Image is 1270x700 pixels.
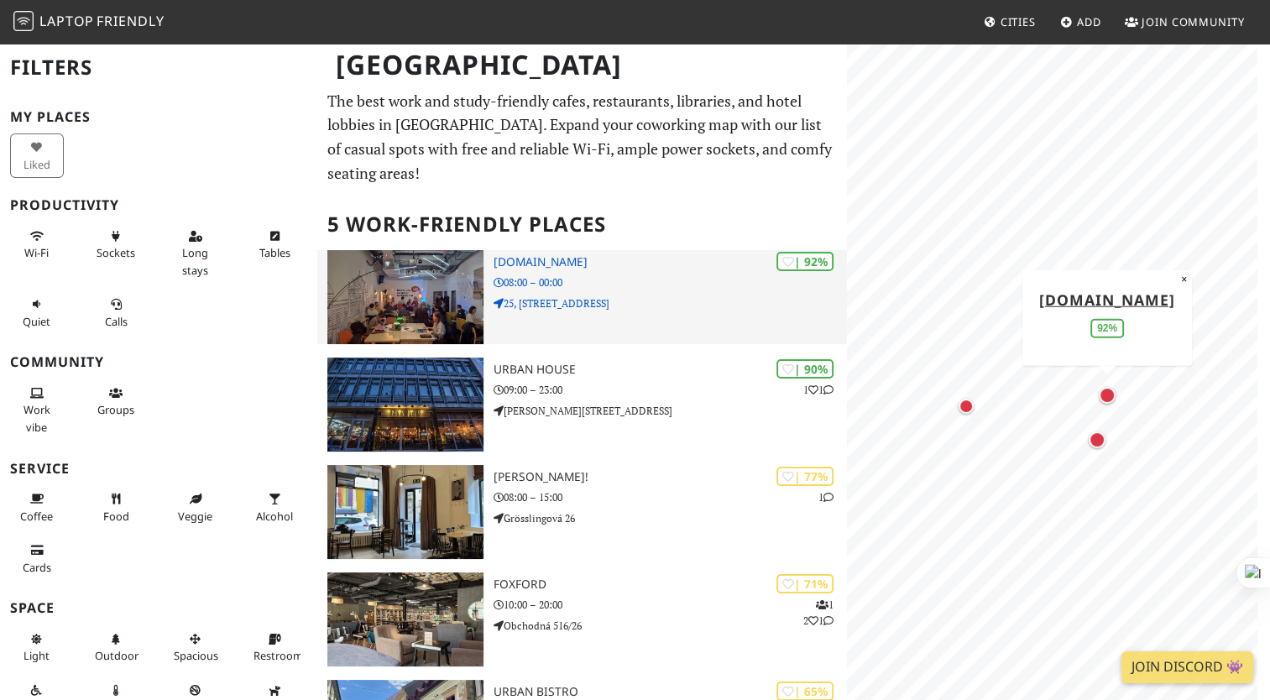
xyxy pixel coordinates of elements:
[20,509,53,524] span: Coffee
[494,295,846,311] p: 25, [STREET_ADDRESS]
[97,12,164,30] span: Friendly
[90,290,144,335] button: Calls
[169,485,222,530] button: Veggie
[39,12,94,30] span: Laptop
[1090,318,1124,337] div: 92%
[97,245,135,260] span: Power sockets
[317,465,846,559] a: Otto! | 77% 1 [PERSON_NAME]! 08:00 – 15:00 Grösslingová 26
[494,489,846,505] p: 08:00 – 15:00
[494,597,846,613] p: 10:00 – 20:00
[327,465,483,559] img: Otto!
[253,648,303,663] span: Restroom
[776,252,834,271] div: | 92%
[1001,14,1036,29] span: Cities
[327,250,483,344] img: Lab.cafe
[1095,384,1119,407] div: Map marker
[494,618,846,634] p: Obchodná 516/26
[327,89,836,185] p: The best work and study-friendly cafes, restaurants, libraries, and hotel lobbies in [GEOGRAPHIC_...
[10,625,64,670] button: Light
[327,572,483,666] img: Foxford
[248,485,302,530] button: Alcohol
[105,314,128,329] span: Video/audio calls
[776,574,834,593] div: | 71%
[1118,7,1252,37] a: Join Community
[317,358,846,452] a: Urban House | 90% 11 Urban House 09:00 – 23:00 [PERSON_NAME][STREET_ADDRESS]
[248,222,302,267] button: Tables
[182,245,208,277] span: Long stays
[1053,7,1108,37] a: Add
[10,485,64,530] button: Coffee
[97,402,134,417] span: Group tables
[494,470,846,484] h3: [PERSON_NAME]!
[256,509,293,524] span: Alcohol
[327,358,483,452] img: Urban House
[818,489,834,505] p: 1
[10,109,307,125] h3: My Places
[259,245,290,260] span: Work-friendly tables
[169,625,222,670] button: Spacious
[23,560,51,575] span: Credit cards
[494,403,846,419] p: [PERSON_NAME][STREET_ADDRESS]
[494,685,846,699] h3: Urban Bistro
[10,290,64,335] button: Quiet
[1039,289,1175,309] a: [DOMAIN_NAME]
[24,402,50,434] span: People working
[317,572,846,666] a: Foxford | 71% 121 Foxford 10:00 – 20:00 Obchodná 516/26
[494,274,846,290] p: 08:00 – 00:00
[776,359,834,379] div: | 90%
[776,467,834,486] div: | 77%
[90,379,144,424] button: Groups
[322,42,843,88] h1: [GEOGRAPHIC_DATA]
[169,222,222,284] button: Long stays
[13,11,34,31] img: LaptopFriendly
[803,382,834,398] p: 1 1
[10,354,307,370] h3: Community
[977,7,1043,37] a: Cities
[10,600,307,616] h3: Space
[327,199,836,250] h2: 5 Work-Friendly Places
[10,222,64,267] button: Wi-Fi
[955,395,977,417] div: Map marker
[494,255,846,269] h3: [DOMAIN_NAME]
[10,461,307,477] h3: Service
[248,625,302,670] button: Restroom
[494,577,846,592] h3: Foxford
[24,648,50,663] span: Natural light
[23,314,50,329] span: Quiet
[1176,269,1192,288] button: Close popup
[90,222,144,267] button: Sockets
[317,250,846,344] a: Lab.cafe | 92% [DOMAIN_NAME] 08:00 – 00:00 25, [STREET_ADDRESS]
[803,597,834,629] p: 1 2 1
[1142,14,1245,29] span: Join Community
[178,509,212,524] span: Veggie
[10,42,307,93] h2: Filters
[494,363,846,377] h3: Urban House
[1085,428,1109,452] div: Map marker
[1077,14,1101,29] span: Add
[13,8,165,37] a: LaptopFriendly LaptopFriendly
[494,510,846,526] p: Grösslingová 26
[103,509,129,524] span: Food
[494,382,846,398] p: 09:00 – 23:00
[10,197,307,213] h3: Productivity
[24,245,49,260] span: Stable Wi-Fi
[10,536,64,581] button: Cards
[90,625,144,670] button: Outdoor
[95,648,138,663] span: Outdoor area
[174,648,218,663] span: Spacious
[90,485,144,530] button: Food
[10,379,64,441] button: Work vibe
